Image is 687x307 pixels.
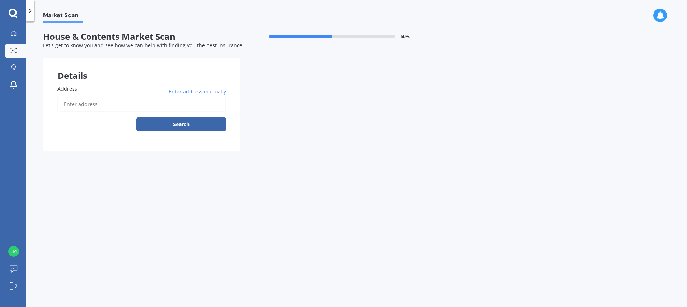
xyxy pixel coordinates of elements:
[169,88,226,95] span: Enter address manually
[43,12,83,21] span: Market Scan
[43,42,242,49] span: Let's get to know you and see how we can help with finding you the best insurance
[43,32,240,42] span: House & Contents Market Scan
[401,34,410,39] span: 50 %
[43,58,240,79] div: Details
[136,117,226,131] button: Search
[8,246,19,257] img: 5a4c5d0cd84f4bc94f87ba42c457ffca
[57,85,77,92] span: Address
[57,97,226,112] input: Enter address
